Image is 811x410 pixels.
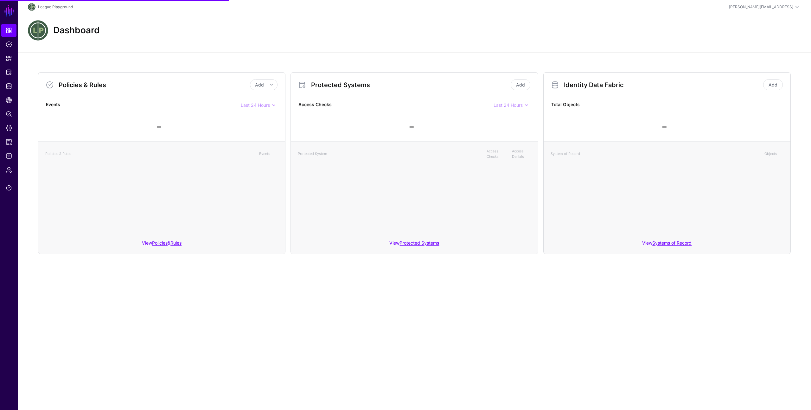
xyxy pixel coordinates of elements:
[1,38,16,51] a: Policies
[564,81,762,89] h3: Identity Data Fabric
[42,145,256,162] th: Policies & Rules
[255,82,264,87] span: Add
[59,81,250,89] h3: Policies & Rules
[311,81,509,89] h3: Protected Systems
[652,240,692,246] a: Systems of Record
[1,163,16,176] a: Admin
[551,101,783,109] strong: Total Objects
[1,136,16,148] a: Reports
[1,108,16,120] a: Policy Lens
[256,145,281,162] th: Events
[1,52,16,65] a: Snippets
[661,117,667,136] div: -
[6,55,12,61] span: Snippets
[1,150,16,162] a: Logs
[6,111,12,117] span: Policy Lens
[156,117,162,136] div: -
[1,122,16,134] a: Data Lens
[483,145,509,162] th: Access Checks
[729,4,793,10] div: [PERSON_NAME][EMAIL_ADDRESS]
[763,79,783,90] a: Add
[6,125,12,131] span: Data Lens
[6,139,12,145] span: Reports
[291,236,538,254] div: View
[295,145,483,162] th: Protected System
[38,236,285,254] div: View &
[170,240,182,246] a: Rules
[6,153,12,159] span: Logs
[28,3,35,11] img: svg+xml;base64,PHN2ZyB3aWR0aD0iNDQwIiBoZWlnaHQ9IjQ0MCIgdmlld0JveD0iMCAwIDQ0MCA0NDAiIGZpbGw9Im5vbm...
[53,25,100,36] h2: Dashboard
[547,145,761,162] th: System of Record
[6,185,12,191] span: Support
[509,145,534,162] th: Access Denials
[6,69,12,75] span: Protected Systems
[4,4,15,18] a: SGNL
[399,240,439,246] a: Protected Systems
[241,102,270,108] span: Last 24 Hours
[1,66,16,79] a: Protected Systems
[1,94,16,106] a: CAEP Hub
[38,4,73,9] a: League Playground
[511,79,530,90] a: Add
[6,167,12,173] span: Admin
[544,236,790,254] div: View
[298,101,493,109] strong: Access Checks
[6,83,12,89] span: Identity Data Fabric
[494,102,523,108] span: Last 24 Hours
[28,20,48,41] img: svg+xml;base64,PHN2ZyB3aWR0aD0iNDQwIiBoZWlnaHQ9IjQ0MCIgdmlld0JveD0iMCAwIDQ0MCA0NDAiIGZpbGw9Im5vbm...
[6,97,12,103] span: CAEP Hub
[1,80,16,93] a: Identity Data Fabric
[6,41,12,48] span: Policies
[46,101,241,109] strong: Events
[6,27,12,34] span: Dashboard
[1,24,16,37] a: Dashboard
[152,240,168,246] a: Policies
[409,117,415,136] div: -
[761,145,787,162] th: Objects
